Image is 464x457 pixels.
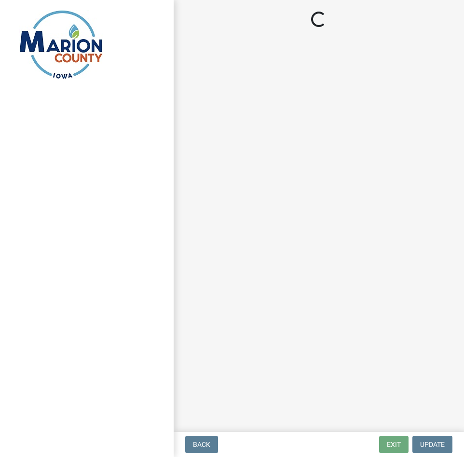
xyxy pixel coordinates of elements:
span: Update [420,441,445,448]
span: Back [193,441,210,448]
button: Exit [379,436,409,453]
button: Update [412,436,452,453]
button: Back [185,436,218,453]
img: Marion County, Iowa [19,10,103,79]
